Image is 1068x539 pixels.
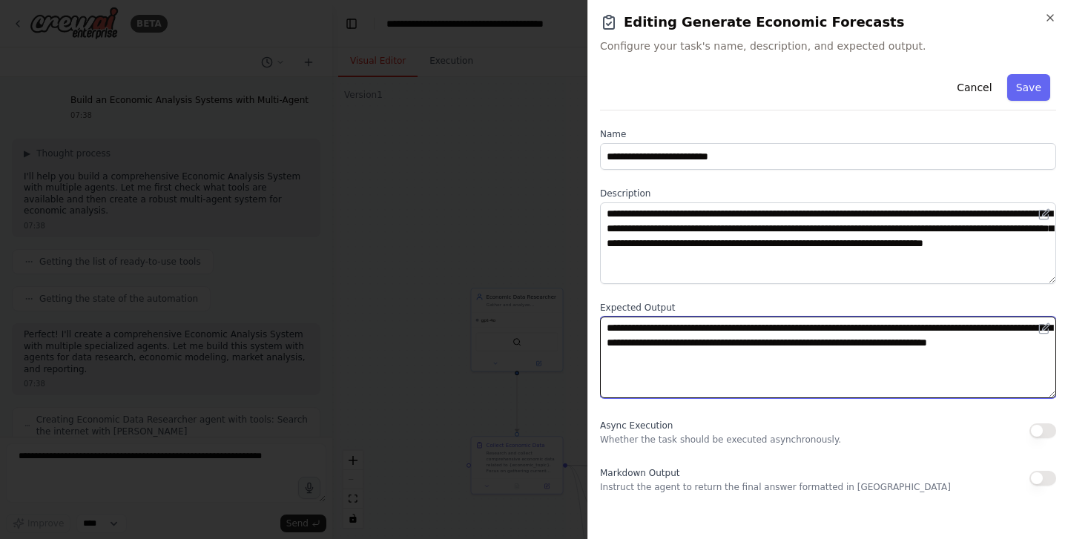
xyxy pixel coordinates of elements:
button: Cancel [948,74,1001,101]
p: Instruct the agent to return the final answer formatted in [GEOGRAPHIC_DATA] [600,481,951,493]
span: Async Execution [600,420,673,431]
button: Open in editor [1035,205,1053,223]
h2: Editing Generate Economic Forecasts [600,12,1056,33]
button: Save [1007,74,1050,101]
label: Description [600,188,1056,199]
p: Whether the task should be executed asynchronously. [600,434,841,446]
span: Markdown Output [600,468,679,478]
label: Expected Output [600,302,1056,314]
button: Open in editor [1035,320,1053,337]
span: Configure your task's name, description, and expected output. [600,39,1056,53]
label: Name [600,128,1056,140]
